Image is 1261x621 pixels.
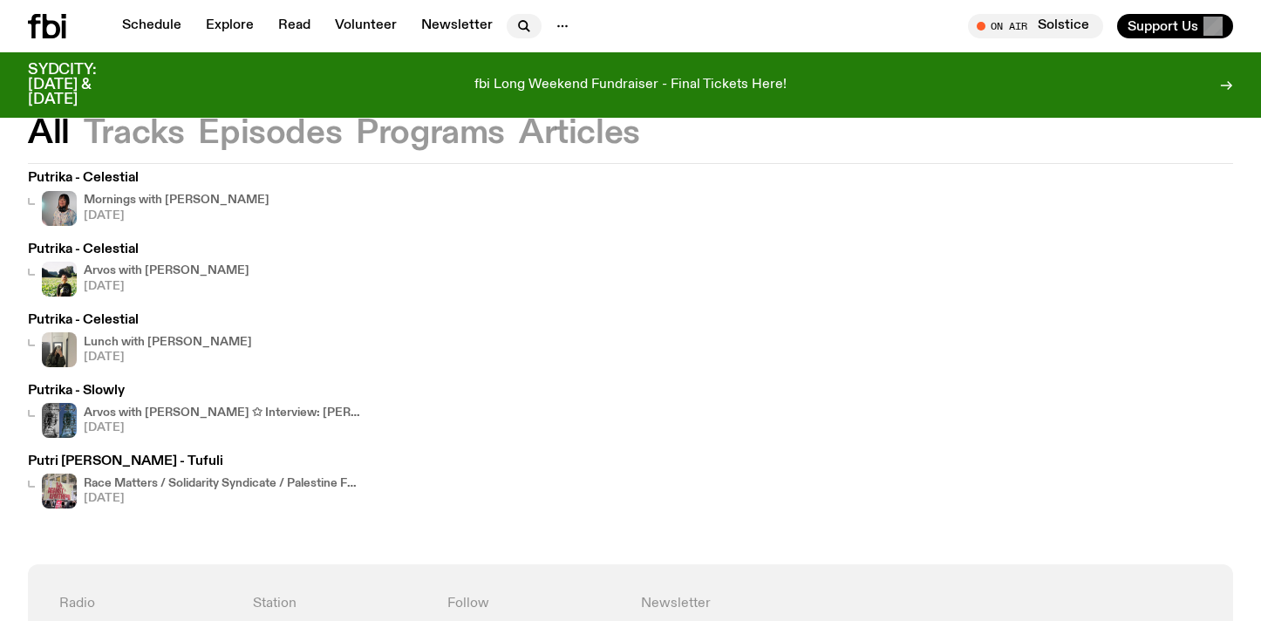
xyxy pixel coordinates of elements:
a: Read [268,14,321,38]
h4: Arvos with [PERSON_NAME] ✩ Interview: [PERSON_NAME] [84,407,363,419]
span: [DATE] [84,422,363,433]
button: Tracks [84,118,185,149]
a: Schedule [112,14,192,38]
img: Kana Frazer is smiling at the camera with her head tilted slightly to her left. She wears big bla... [42,191,77,226]
h4: Mornings with [PERSON_NAME] [84,194,269,206]
a: Putrika - CelestialKana Frazer is smiling at the camera with her head tilted slightly to her left... [28,172,269,225]
img: The 'Queens of the circular library' poster of the event we discussed on culture guide. It has th... [42,403,77,438]
span: [DATE] [84,281,249,292]
span: [DATE] [84,351,252,363]
h4: Lunch with [PERSON_NAME] [84,337,252,348]
h3: Putrika - Slowly [28,385,363,398]
h4: Race Matters / Solidarity Syndicate / Palestine Forever [GEOGRAPHIC_DATA] [84,478,363,489]
a: Putrika - CelestialBri is smiling and wearing a black t-shirt. She is standing in front of a lush... [28,243,249,297]
span: Support Us [1128,18,1198,34]
span: [DATE] [84,210,269,222]
h3: Putrika - Celestial [28,172,269,185]
h4: Newsletter [641,596,1008,612]
h4: Follow [447,596,620,612]
a: Putrika - SlowlyThe 'Queens of the circular library' poster of the event we discussed on culture ... [28,385,363,438]
h4: Arvos with [PERSON_NAME] [84,265,249,276]
a: Volunteer [324,14,407,38]
button: On AirSolstice [968,14,1103,38]
button: Programs [356,118,505,149]
button: Articles [519,118,640,149]
button: All [28,118,70,149]
span: [DATE] [84,493,363,504]
h3: Putrika - Celestial [28,243,249,256]
h3: Putrika - Celestial [28,314,252,327]
h3: Putri [PERSON_NAME] - Tufuli [28,455,363,468]
h4: Station [253,596,426,612]
a: Putrika - CelestialLunch with [PERSON_NAME][DATE] [28,314,252,367]
a: Explore [195,14,264,38]
a: Putri [PERSON_NAME] - TufuliA banner in a protest crowd that reads in red: DJS AGAINST APARTHEID.... [28,455,363,508]
img: A banner in a protest crowd that reads in red: DJS AGAINST APARTHEID. A smaller red placard reads... [42,474,77,508]
img: Bri is smiling and wearing a black t-shirt. She is standing in front of a lush, green field. Ther... [42,262,77,297]
h3: SYDCITY: [DATE] & [DATE] [28,63,140,107]
button: Episodes [198,118,342,149]
h4: Radio [59,596,232,612]
p: fbi Long Weekend Fundraiser - Final Tickets Here! [474,78,787,93]
button: Support Us [1117,14,1233,38]
a: Newsletter [411,14,503,38]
